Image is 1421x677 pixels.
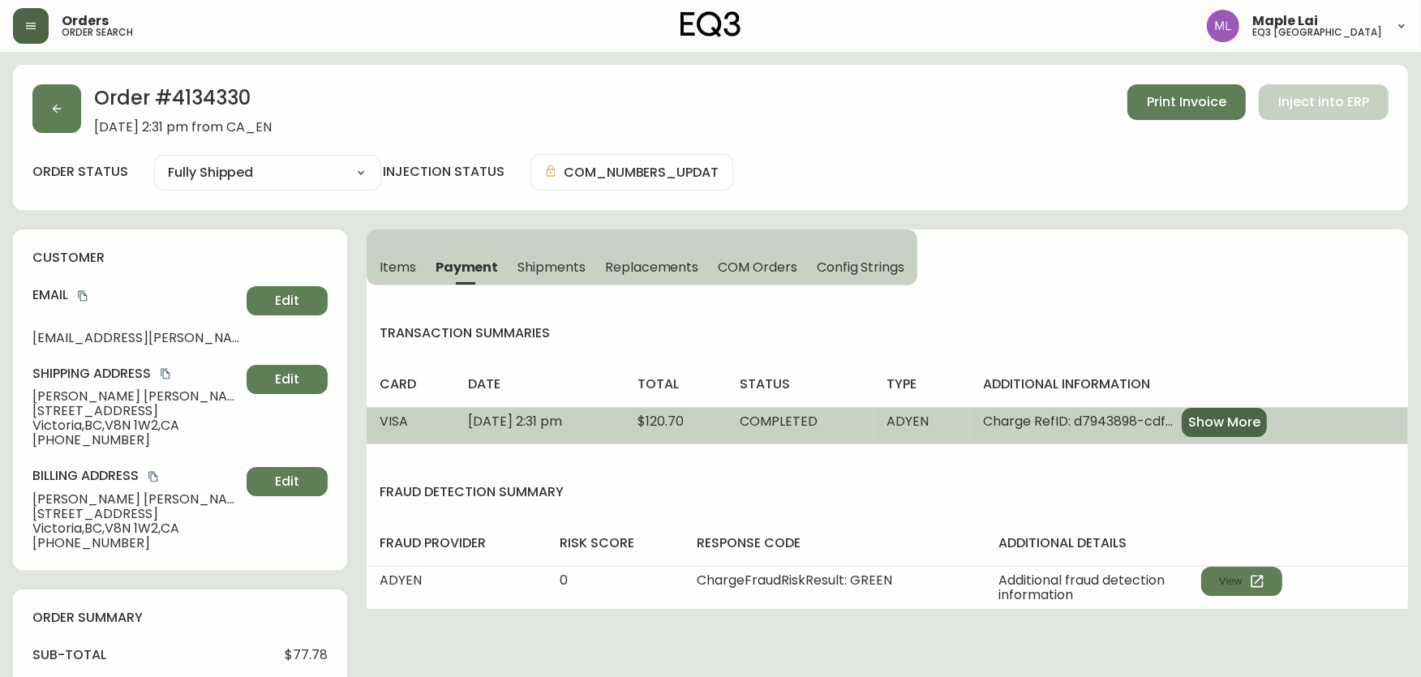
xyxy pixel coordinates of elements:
img: 61e28cffcf8cc9f4e300d877dd684943 [1207,10,1239,42]
button: Print Invoice [1127,84,1246,120]
h4: customer [32,249,328,267]
span: Print Invoice [1147,93,1226,111]
span: [STREET_ADDRESS] [32,404,240,418]
h4: total [638,375,714,393]
h4: Billing Address [32,467,240,485]
h4: status [740,375,861,393]
h4: response code [697,534,972,552]
img: logo [680,11,741,37]
span: [PERSON_NAME] [PERSON_NAME] [32,492,240,507]
span: Config Strings [817,259,904,276]
span: [DATE] 2:31 pm from CA_EN [94,120,272,135]
span: Additional fraud detection information [998,573,1201,602]
span: Edit [275,292,299,310]
button: Show More [1182,408,1267,437]
h4: date [468,375,612,393]
h2: Order # 4134330 [94,84,272,120]
span: $77.78 [285,648,328,662]
span: $120.70 [638,412,684,431]
h4: fraud detection summary [367,483,1408,501]
span: Payment [436,259,499,276]
h4: sub-total [32,646,106,664]
h4: transaction summaries [367,324,1408,342]
span: [DATE] 2:31 pm [468,412,562,431]
button: Edit [247,365,328,394]
span: Victoria , BC , V8N 1W2 , CA [32,418,240,433]
button: copy [75,288,91,304]
span: Charge RefID: d7943898-cdfd-4887-98bb-4626f48572a8 [983,414,1175,429]
button: copy [145,469,161,485]
h4: type [887,375,957,393]
label: order status [32,163,128,181]
span: Victoria , BC , V8N 1W2 , CA [32,521,240,536]
h4: card [380,375,442,393]
span: ADYEN [887,412,929,431]
span: 0 [560,571,568,589]
h4: additional details [998,534,1395,552]
span: ADYEN [380,571,422,589]
span: [PHONE_NUMBER] [32,433,240,448]
h4: Email [32,286,240,304]
h4: Shipping Address [32,365,240,383]
span: COM Orders [718,259,797,276]
span: COMPLETED [740,412,818,431]
h4: additional information [983,375,1395,393]
span: Maple Lai [1252,15,1318,28]
span: [PERSON_NAME] [PERSON_NAME] [32,389,240,404]
span: VISA [380,412,408,431]
h4: fraud provider [380,534,534,552]
span: Edit [275,473,299,491]
span: [EMAIL_ADDRESS][PERSON_NAME][DOMAIN_NAME] [32,331,240,345]
button: copy [157,366,174,382]
span: Show More [1188,413,1260,431]
span: ChargeFraudRiskResult: GREEN [697,571,892,589]
h4: injection status [383,163,504,181]
h5: eq3 [GEOGRAPHIC_DATA] [1252,28,1382,37]
span: [STREET_ADDRESS] [32,507,240,521]
button: Edit [247,467,328,496]
span: Shipments [517,259,586,276]
button: Edit [247,286,328,315]
span: Orders [62,15,109,28]
h4: risk score [560,534,671,552]
h5: order search [62,28,133,37]
span: Items [380,259,416,276]
button: View [1201,567,1282,596]
span: [PHONE_NUMBER] [32,536,240,551]
span: Edit [275,371,299,388]
h4: order summary [32,609,328,627]
span: Replacements [605,259,698,276]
